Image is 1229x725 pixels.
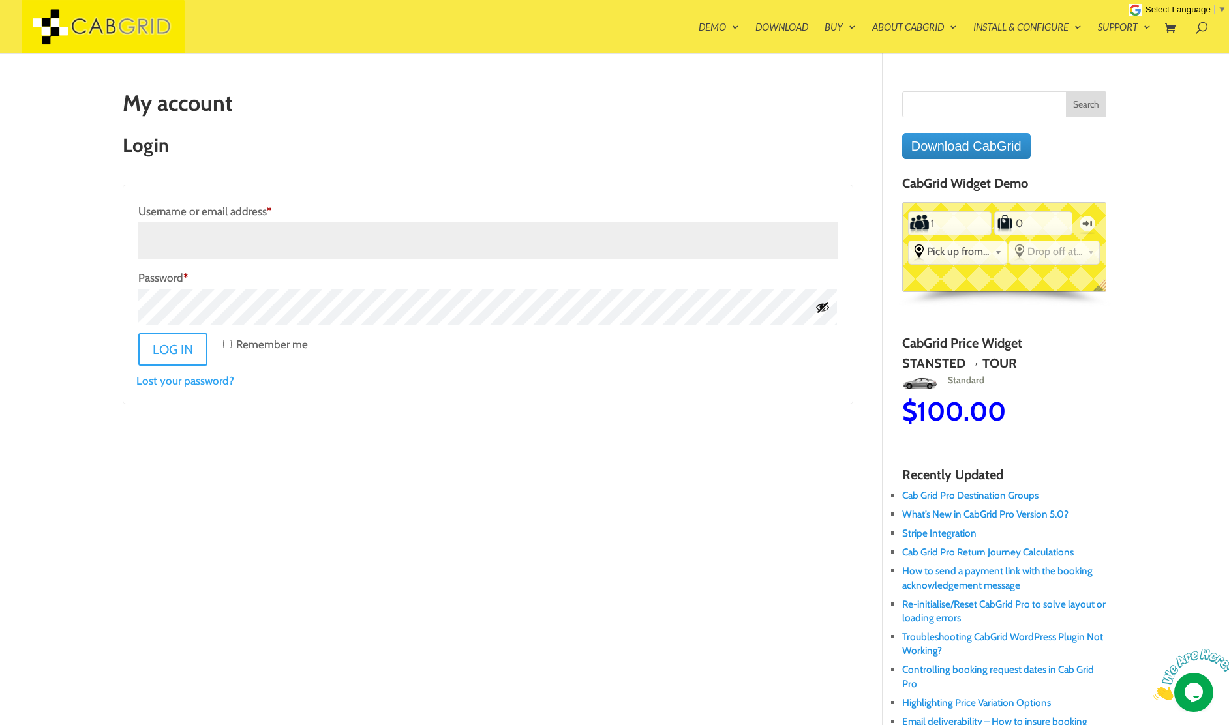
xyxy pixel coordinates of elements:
span: Select Language [1146,5,1211,14]
label: One-way [1076,208,1099,239]
a: Stansted → TourStandardStandard$100.00 [898,357,1102,424]
a: Support [1098,22,1151,53]
div: Select the place the starting address falls within [909,241,1007,262]
img: Standard [898,373,933,394]
iframe: chat widget [1148,644,1229,705]
span: 100.00 [913,395,1001,427]
input: Remember me [223,340,232,348]
span: ▼ [1218,5,1226,14]
a: Stripe Integration [902,527,977,539]
a: Highlighting Price Variation Options [902,696,1051,709]
a: Controlling booking request dates in Cab Grid Pro [902,663,1094,689]
button: Log in [138,333,207,366]
a: Cab Grid Pro Destination Groups [902,489,1039,501]
span: Pick up from... [927,245,990,258]
h4: CabGrid Price Widget [902,336,1106,357]
a: Install & Configure [973,22,1082,53]
a: Cab Grid Pro Return Journey Calculations [902,546,1074,558]
a: CabGrid Taxi Plugin [22,18,185,32]
span: English [1088,277,1115,304]
a: Download [755,22,808,53]
input: Number of Passengers [930,213,970,233]
label: Number of Suitcases [995,213,1014,234]
span: Drop off at... [1027,245,1083,258]
h4: CabGrid Widget Demo [902,176,1106,197]
a: Troubleshooting CabGrid WordPress Plugin Not Working? [902,630,1103,657]
label: Number of Passengers [909,213,930,234]
a: Select Language​ [1146,5,1226,14]
input: Search [1066,91,1106,117]
a: About CabGrid [872,22,957,53]
a: Demo [699,22,739,53]
img: Chat attention grabber [5,5,86,57]
h4: Recently Updated [902,467,1106,488]
a: What’s New in CabGrid Pro Version 5.0? [902,508,1069,520]
h2: Login [123,135,853,162]
input: Number of Suitcases [1014,213,1052,233]
button: Show password [815,300,830,314]
label: Password [138,267,837,289]
div: Select the place the destination address is within [1009,241,1100,262]
span: $ [1101,408,1116,440]
label: Username or email address [138,200,837,222]
h1: My account [123,91,853,122]
span: Standard [935,374,980,386]
a: Lost your password? [136,374,234,387]
span: Remember me [236,338,308,351]
a: Download CabGrid [902,133,1031,159]
a: How to send a payment link with the booking acknowledgement message [902,565,1093,591]
a: Re-initialise/Reset CabGrid Pro to solve layout or loading errors [902,598,1106,624]
span: $ [898,395,913,427]
img: Chauffeur [1101,386,1145,407]
a: Buy [825,22,856,53]
h2: Stansted → Tour [898,357,1102,370]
